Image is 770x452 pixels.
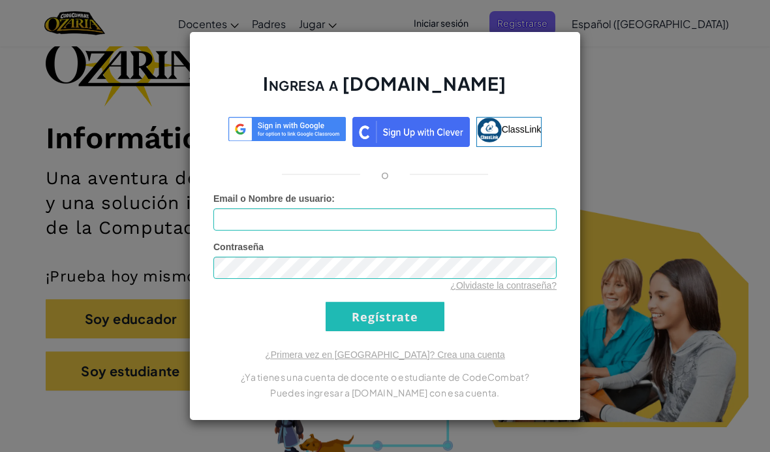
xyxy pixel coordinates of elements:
[477,118,502,142] img: classlink-logo-small.png
[213,369,557,385] p: ¿Ya tienes una cuenta de docente o estudiante de CodeCombat?
[265,349,505,360] a: ¿Primera vez en [GEOGRAPHIC_DATA]? Crea una cuenta
[213,385,557,400] p: Puedes ingresar a [DOMAIN_NAME] con esa cuenta.
[213,242,264,252] span: Contraseña
[352,117,470,147] img: clever_sso_button@2x.png
[502,124,542,135] span: ClassLink
[381,167,389,182] p: o
[450,280,557,291] a: ¿Olvidaste la contraseña?
[326,302,444,331] input: Regístrate
[213,192,335,205] label: :
[213,193,331,204] span: Email o Nombre de usuario
[228,117,346,141] img: log-in-google-sso.svg
[213,71,557,109] h2: Ingresa a [DOMAIN_NAME]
